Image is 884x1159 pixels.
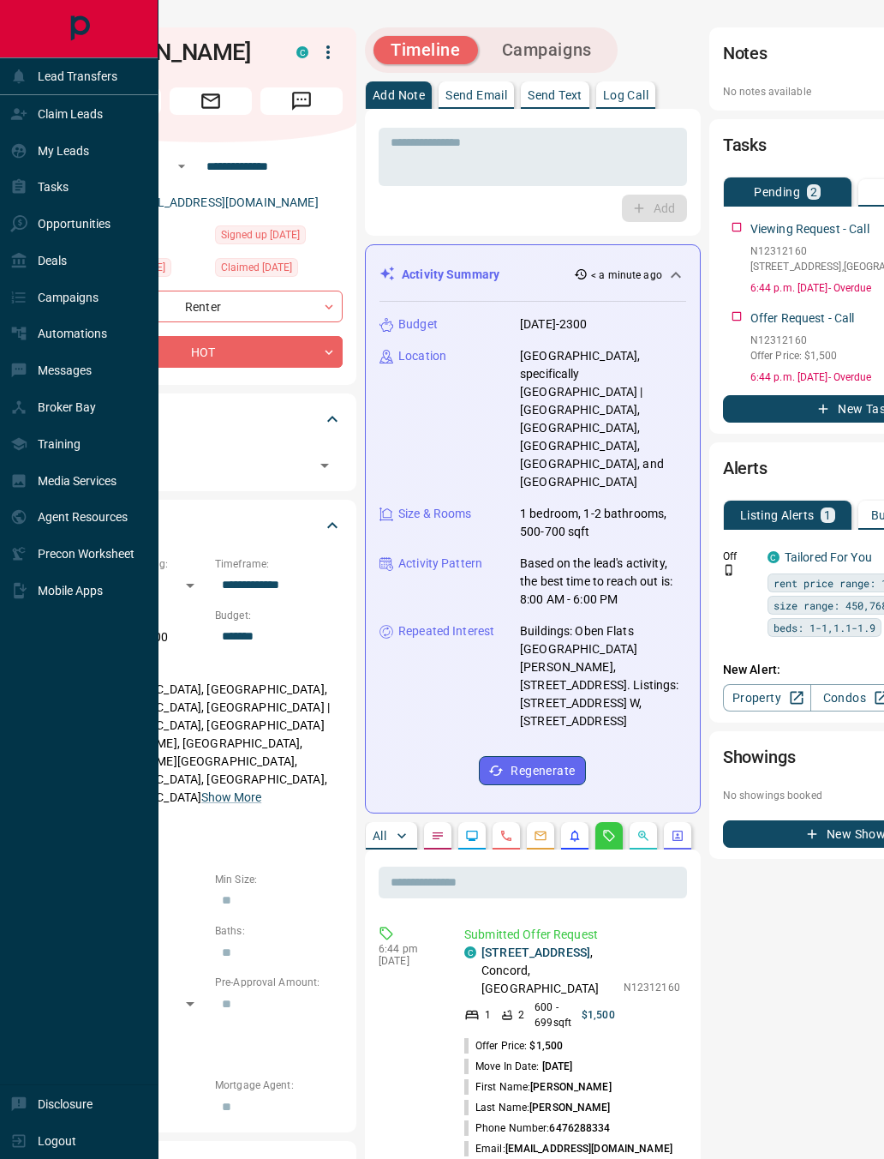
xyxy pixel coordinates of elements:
h2: Notes [723,39,768,67]
svg: Opportunities [636,829,650,843]
p: Size & Rooms [398,505,472,523]
div: HOT [79,336,343,368]
p: $1,500 [582,1007,615,1023]
span: beds: 1-1,1.1-1.9 [773,619,875,636]
p: Pending [754,186,800,198]
div: Mon Jun 16 2025 [215,258,343,282]
p: [DATE] [379,955,439,967]
span: [EMAIL_ADDRESS][DOMAIN_NAME] [505,1143,672,1155]
span: [PERSON_NAME] [529,1102,610,1114]
p: 2 [518,1007,524,1023]
p: 1 [824,509,831,521]
div: condos.ca [296,46,308,58]
p: Min Size: [215,872,343,887]
button: Open [171,156,192,177]
p: Last Name: [464,1100,611,1115]
h2: Tasks [723,131,767,159]
p: First Name: [464,1079,612,1095]
p: Listing Alerts [740,509,815,521]
a: [STREET_ADDRESS] [481,946,590,959]
p: Areas Searched: [79,660,343,676]
p: Location [398,347,446,365]
p: Offer Request - Call [750,309,855,327]
p: Buildings: Oben Flats [GEOGRAPHIC_DATA][PERSON_NAME], [STREET_ADDRESS]. Listings: [STREET_ADDRESS... [520,622,686,730]
p: Submitted Offer Request [464,926,680,944]
span: 6476288334 [549,1122,610,1134]
div: Tags [79,399,343,440]
p: Email: [464,1141,672,1156]
svg: Calls [499,829,513,843]
div: Renter [79,291,343,322]
p: [GEOGRAPHIC_DATA], specifically [GEOGRAPHIC_DATA] | [GEOGRAPHIC_DATA], [GEOGRAPHIC_DATA], [GEOGRA... [520,347,686,491]
span: [DATE] [542,1060,573,1072]
p: Mortgage Agent: [215,1078,343,1093]
svg: Lead Browsing Activity [465,829,479,843]
a: Tailored For You [785,550,872,564]
p: Send Email [445,89,507,101]
p: Budget [398,315,438,333]
p: N12312160 [624,980,680,995]
a: Property [723,684,811,712]
span: Email [170,87,252,115]
p: All [373,830,386,842]
p: 1 bedroom, 1-2 bathrooms, 500-700 sqft [520,505,686,541]
div: Criteria [79,505,343,546]
svg: Agent Actions [671,829,684,843]
svg: Listing Alerts [568,829,582,843]
p: Based on the lead's activity, the best time to reach out is: 8:00 AM - 6:00 PM [520,555,686,609]
button: Timeline [373,36,478,64]
p: Activity Summary [402,266,499,284]
button: Regenerate [479,756,586,785]
span: Message [260,87,343,115]
p: Off [723,549,757,564]
h1: [PERSON_NAME] [79,39,271,66]
p: Timeframe: [215,556,343,572]
p: Credit Score: [79,1026,343,1042]
span: Signed up [DATE] [221,226,300,243]
p: < a minute ago [591,267,662,283]
p: , Concord, [GEOGRAPHIC_DATA] [481,944,615,998]
p: 600 - 699 sqft [535,1000,571,1030]
div: condos.ca [768,551,779,563]
p: [DATE]-2300 [520,315,587,333]
div: condos.ca [464,946,476,958]
p: Viewing Request - Call [750,220,869,238]
span: $1,500 [529,1040,563,1052]
svg: Notes [431,829,445,843]
button: Open [313,453,337,477]
p: Send Text [528,89,582,101]
p: Repeated Interest [398,622,494,640]
svg: Requests [602,829,616,843]
p: 1 [485,1007,491,1023]
a: [EMAIL_ADDRESS][DOMAIN_NAME] [125,195,319,209]
p: Offer Price: [464,1038,563,1054]
p: Phone Number: [464,1120,611,1136]
p: [GEOGRAPHIC_DATA], [GEOGRAPHIC_DATA], [GEOGRAPHIC_DATA], [GEOGRAPHIC_DATA] | [GEOGRAPHIC_DATA], [... [79,676,343,812]
svg: Emails [534,829,547,843]
span: Claimed [DATE] [221,259,292,276]
p: 2 [810,186,817,198]
p: Activity Pattern [398,555,482,573]
p: Baths: [215,923,343,939]
p: Offer Price: $1,500 [750,348,837,363]
p: N12312160 [750,333,837,348]
p: Log Call [603,89,648,101]
svg: Push Notification Only [723,564,735,576]
p: Budget: [215,608,343,623]
p: Add Note [373,89,425,101]
p: Motivation: [79,820,343,836]
h2: Showings [723,743,796,771]
button: Campaigns [485,36,609,64]
h2: Alerts [723,454,768,482]
div: Thu Jan 19 2023 [215,225,343,249]
p: 6:44 pm [379,943,439,955]
span: [PERSON_NAME] [530,1081,611,1093]
div: Activity Summary< a minute ago [379,259,686,291]
p: Pre-Approval Amount: [215,975,343,990]
p: Move In Date: [464,1059,572,1074]
button: Show More [201,789,261,807]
